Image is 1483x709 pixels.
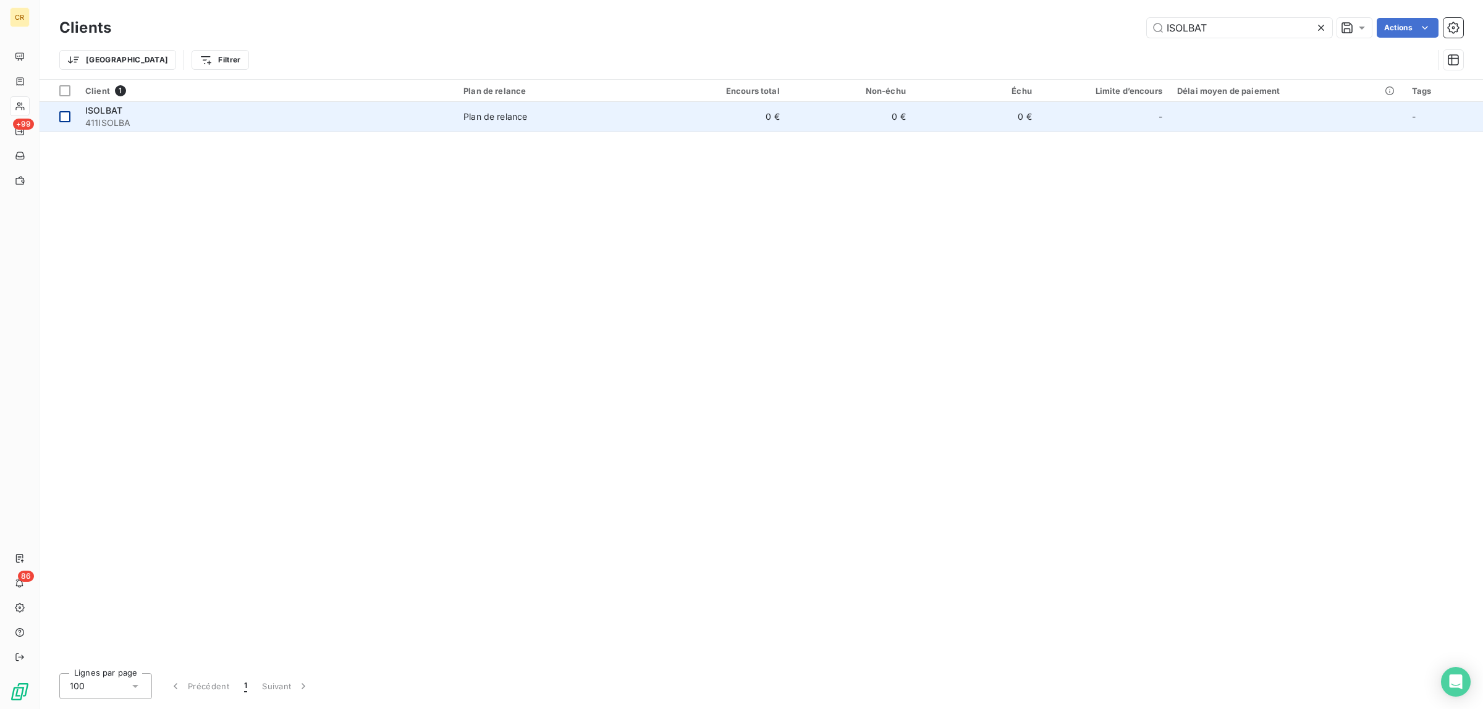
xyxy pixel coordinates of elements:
[10,7,30,27] div: CR
[787,102,913,132] td: 0 €
[669,86,780,96] div: Encours total
[661,102,787,132] td: 0 €
[255,673,317,699] button: Suivant
[70,680,85,692] span: 100
[10,682,30,702] img: Logo LeanPay
[13,119,34,130] span: +99
[85,117,449,129] span: 411ISOLBA
[795,86,906,96] div: Non-échu
[921,86,1032,96] div: Échu
[59,17,111,39] h3: Clients
[85,105,122,115] span: ISOLBAT
[1441,667,1471,697] div: Open Intercom Messenger
[10,121,29,141] a: +99
[1412,86,1476,96] div: Tags
[237,673,255,699] button: 1
[1047,86,1162,96] div: Limite d’encours
[59,50,176,70] button: [GEOGRAPHIC_DATA]
[1159,111,1162,123] span: -
[192,50,248,70] button: Filtrer
[162,673,237,699] button: Précédent
[18,571,34,582] span: 86
[1412,111,1416,122] span: -
[913,102,1039,132] td: 0 €
[115,85,126,96] span: 1
[1147,18,1332,38] input: Rechercher
[85,86,110,96] span: Client
[463,86,654,96] div: Plan de relance
[244,680,247,692] span: 1
[463,111,527,123] div: Plan de relance
[1177,86,1397,96] div: Délai moyen de paiement
[1377,18,1439,38] button: Actions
